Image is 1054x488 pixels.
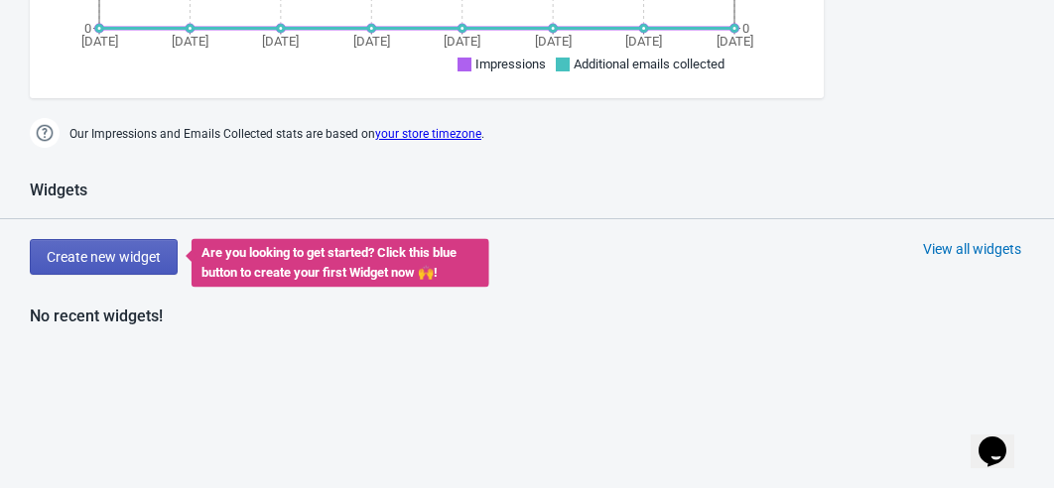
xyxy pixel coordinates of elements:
[30,118,60,148] img: help.png
[84,21,91,36] tspan: 0
[30,239,178,275] button: Create new widget
[742,21,749,36] tspan: 0
[971,409,1034,468] iframe: chat widget
[262,34,299,49] tspan: [DATE]
[535,34,572,49] tspan: [DATE]
[353,34,390,49] tspan: [DATE]
[192,238,489,287] div: Are you looking to get started? Click this blue button to create your first Widget now 🙌​!
[923,239,1021,259] div: View all widgets
[30,305,163,328] div: No recent widgets!
[475,57,546,71] span: Impressions
[69,118,484,151] span: Our Impressions and Emails Collected stats are based on .
[574,57,725,71] span: Additional emails collected
[172,34,208,49] tspan: [DATE]
[375,127,481,141] a: your store timezone
[81,34,118,49] tspan: [DATE]
[717,34,753,49] tspan: [DATE]
[47,249,161,265] span: Create new widget
[444,34,480,49] tspan: [DATE]
[625,34,662,49] tspan: [DATE]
